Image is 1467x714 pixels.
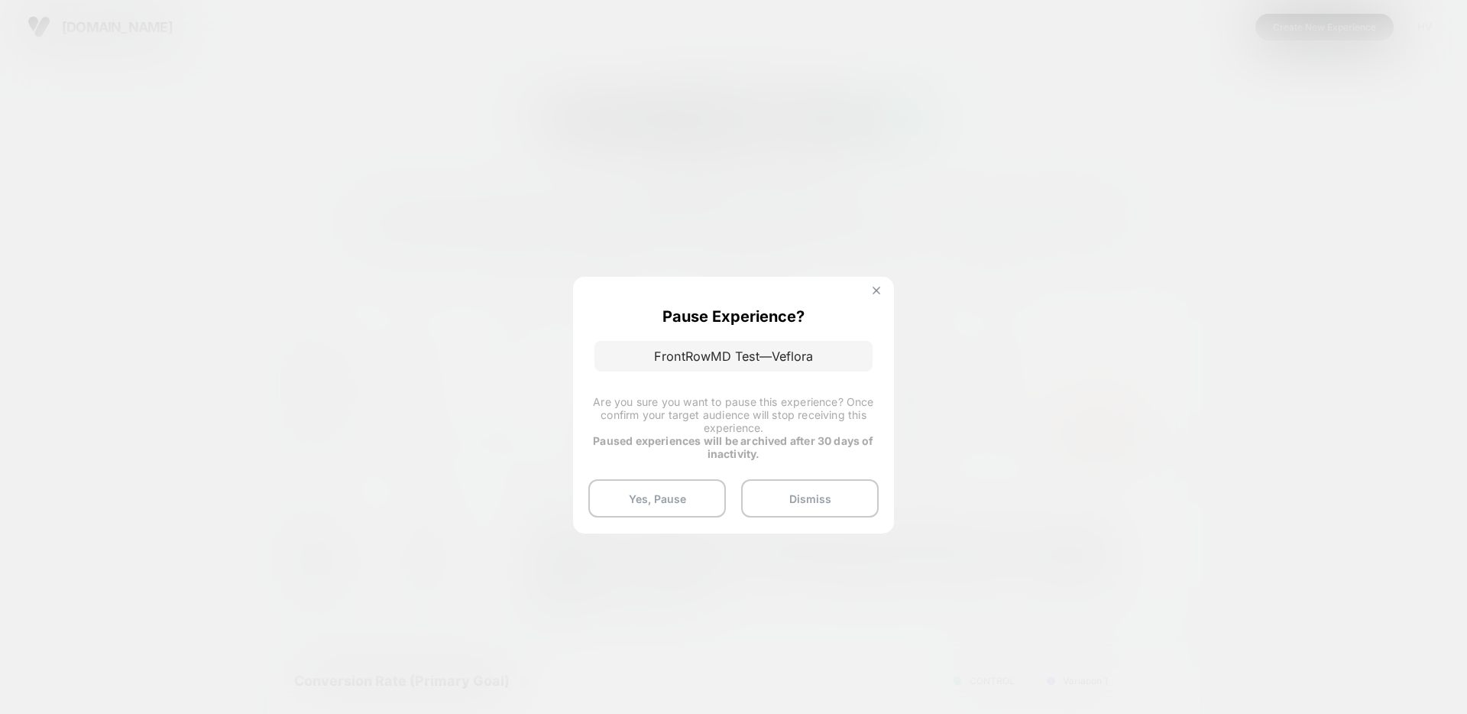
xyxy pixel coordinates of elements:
[593,395,873,434] span: Are you sure you want to pause this experience? Once confirm your target audience will stop recei...
[588,479,726,518] button: Yes, Pause
[741,479,879,518] button: Dismiss
[593,434,873,460] strong: Paused experiences will be archived after 30 days of inactivity.
[662,307,805,326] p: Pause Experience?
[594,341,873,372] p: FrontRowMD Test—Veflora
[873,287,880,294] img: close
